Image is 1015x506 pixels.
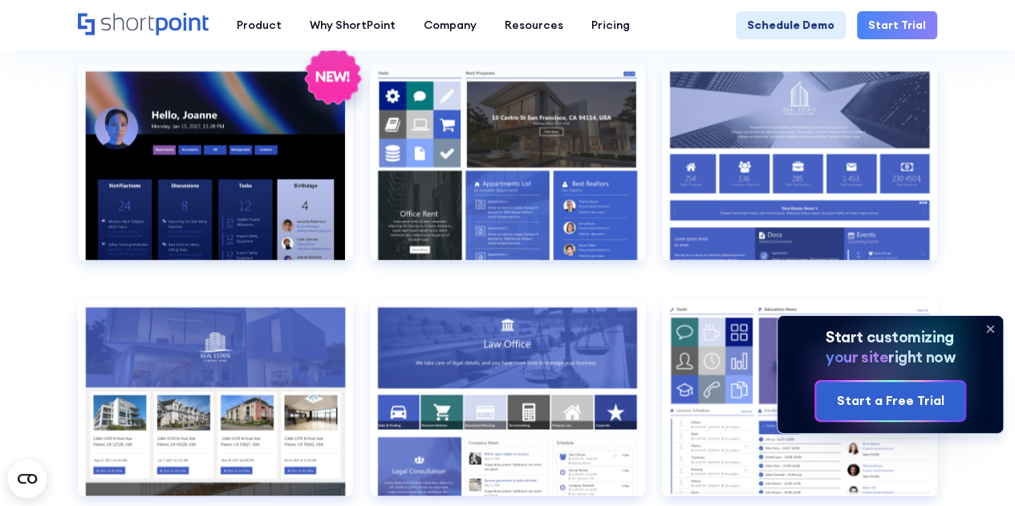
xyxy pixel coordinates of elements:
[591,17,630,34] div: Pricing
[310,17,396,34] div: Why ShortPoint
[577,11,644,39] a: Pricing
[662,63,937,282] a: Documents 2
[836,391,944,411] div: Start a Free Trial
[295,11,409,39] a: Why ShortPoint
[78,63,353,282] a: Communication
[8,459,47,498] button: Open CMP widget
[490,11,577,39] a: Resources
[78,13,209,37] a: Home
[222,11,295,39] a: Product
[736,11,846,39] a: Schedule Demo
[505,17,563,34] div: Resources
[424,17,477,34] div: Company
[237,17,282,34] div: Product
[409,11,490,39] a: Company
[370,63,645,282] a: Documents 1
[857,11,937,39] a: Start Trial
[935,429,1015,506] iframe: Chat Widget
[816,382,964,421] a: Start a Free Trial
